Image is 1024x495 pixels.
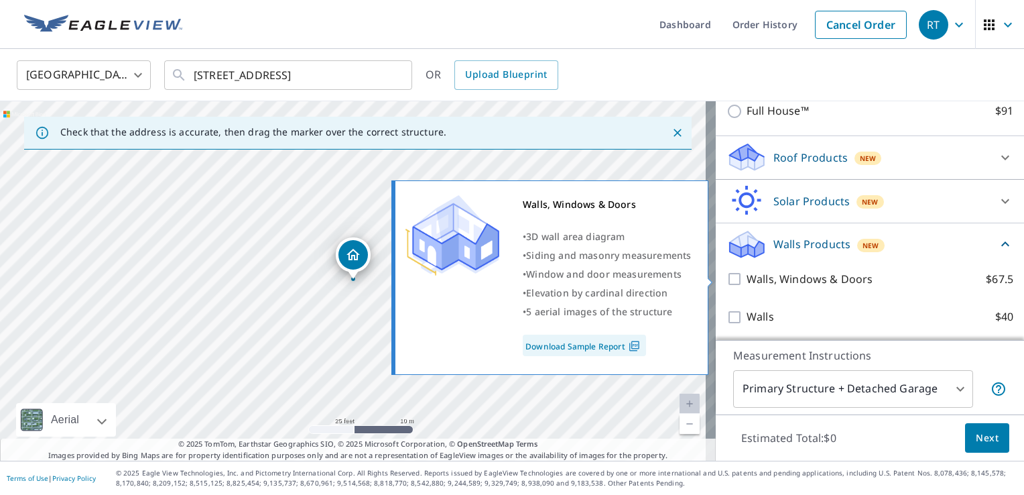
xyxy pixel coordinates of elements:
[526,305,672,318] span: 5 aerial images of the structure
[523,284,691,302] div: •
[986,271,1013,288] p: $67.5
[116,468,1017,488] p: © 2025 Eagle View Technologies, Inc. and Pictometry International Corp. All Rights Reserved. Repo...
[669,124,686,142] button: Close
[747,103,809,119] p: Full House™
[17,56,151,94] div: [GEOGRAPHIC_DATA]
[733,370,973,408] div: Primary Structure + Detached Garage
[523,246,691,265] div: •
[7,474,48,483] a: Terms of Use
[733,347,1007,364] p: Measurement Instructions
[7,474,96,482] p: |
[178,439,538,450] span: © 2025 TomTom, Earthstar Geographics SIO, © 2025 Microsoft Corporation, ©
[454,60,558,90] a: Upload Blueprint
[860,153,877,164] span: New
[47,403,83,437] div: Aerial
[523,195,691,214] div: Walls, Windows & Doors
[730,423,847,453] p: Estimated Total: $0
[24,15,182,35] img: EV Logo
[726,142,1013,174] div: Roof ProductsNew
[526,286,667,299] span: Elevation by cardinal direction
[995,309,1013,325] p: $40
[747,309,774,325] p: Walls
[976,430,999,447] span: Next
[465,66,547,83] span: Upload Blueprint
[680,394,700,414] a: Current Level 20, Zoom In Disabled
[526,249,691,262] span: Siding and masonry measurements
[773,150,848,166] p: Roof Products
[516,439,538,449] a: Terms
[16,403,116,437] div: Aerial
[726,229,1013,260] div: Walls ProductsNew
[526,268,682,280] span: Window and door measurements
[747,271,873,288] p: Walls, Windows & Doors
[426,60,558,90] div: OR
[862,240,879,251] span: New
[625,340,643,352] img: Pdf Icon
[815,11,907,39] a: Cancel Order
[680,414,700,434] a: Current Level 20, Zoom Out
[965,423,1009,453] button: Next
[523,335,646,356] a: Download Sample Report
[919,10,948,40] div: RT
[60,126,446,138] p: Check that the address is accurate, then drag the marker over the correct structure.
[523,265,691,284] div: •
[405,195,499,276] img: Premium
[523,302,691,321] div: •
[457,439,513,449] a: OpenStreetMap
[52,474,96,483] a: Privacy Policy
[726,185,1013,217] div: Solar ProductsNew
[773,193,850,209] p: Solar Products
[773,236,850,252] p: Walls Products
[995,103,1013,119] p: $91
[526,230,625,243] span: 3D wall area diagram
[990,381,1007,397] span: Your report will include the primary structure and a detached garage if one exists.
[862,197,879,207] span: New
[336,237,371,279] div: Dropped pin, building 1, Residential property, 54 Linden Ave Mount Ephraim, NJ 08059
[523,227,691,246] div: •
[194,56,385,94] input: Search by address or latitude-longitude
